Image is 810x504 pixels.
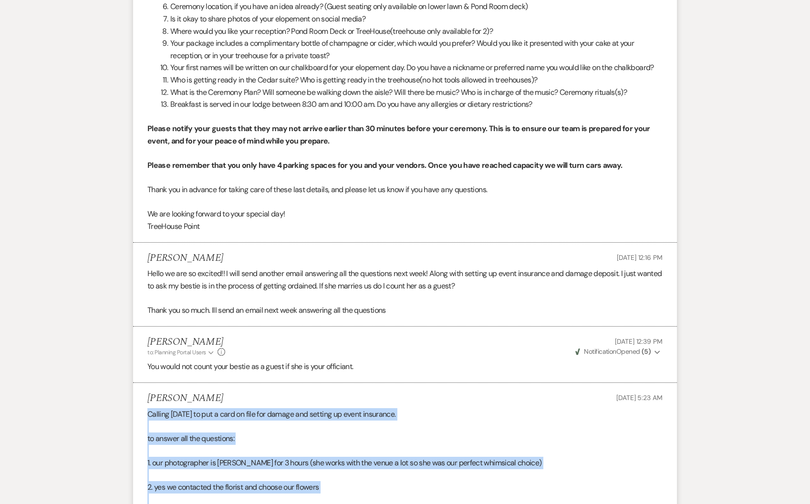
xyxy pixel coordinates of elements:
li: Where would you like your reception? Pond Room Deck or TreeHouse(treehouse only available for 2)? [159,25,663,38]
h5: [PERSON_NAME] [147,392,223,404]
strong: ( 5 ) [642,347,651,356]
strong: Please notify your guests that they may not arrive earlier than 30 minutes before your ceremony. ... [147,123,650,146]
p: Calling [DATE] to put a card on file for damage and setting up event insurance. [147,408,663,421]
p: to answer all the questions: [147,432,663,445]
p: TreeHouse Point [147,220,663,233]
p: 2. yes we contacted the florist and choose our flowers [147,481,663,494]
strong: Please remember that you only have 4 parking spaces for you and your vendors. Once you have reach... [147,160,623,170]
li: Who is getting ready in the Cedar suite? Who is getting ready in the treehouse(no hot tools allow... [159,74,663,86]
p: 1. our photographer is [PERSON_NAME] for 3 hours (she works with the venue a lot so she was our p... [147,457,663,469]
span: Your package includes a complimentary bottle of champagne or cider, which would you prefer? Would... [170,38,634,61]
span: [DATE] 12:16 PM [617,253,663,262]
p: We are looking forward to your special day! [147,208,663,220]
span: Opened [575,347,651,356]
p: You would not count your bestie as a guest if she is your officiant. [147,360,663,373]
span: [DATE] 5:23 AM [616,393,663,402]
li: Ceremony location, if you have an idea already? (Guest seating only available on lower lawn & Pon... [159,0,663,13]
button: to: Planning Portal Users [147,348,215,357]
div: Hello we are so excited!! I will send another email answering all the questions next week! Along ... [147,267,663,316]
span: Notification [584,347,616,356]
h5: [PERSON_NAME] [147,336,225,348]
li: What is the Ceremony Plan? Will someone be walking down the aisle? Will there be music? Who is in... [159,86,663,99]
span: Is it okay to share photos of your elopement on social media? [170,14,365,24]
p: Thank you in advance for taking care of these last details, and please let us know if you have an... [147,184,663,196]
li: Your first names will be written on our chalkboard for your elopement day. Do you have a nickname... [159,62,663,74]
span: [DATE] 12:39 PM [615,337,663,346]
span: to: Planning Portal Users [147,349,206,356]
h5: [PERSON_NAME] [147,252,223,264]
button: NotificationOpened (5) [574,347,663,357]
li: Breakfast is served in our lodge between 8:30 am and 10:00 am. Do you have any allergies or dieta... [159,98,663,111]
